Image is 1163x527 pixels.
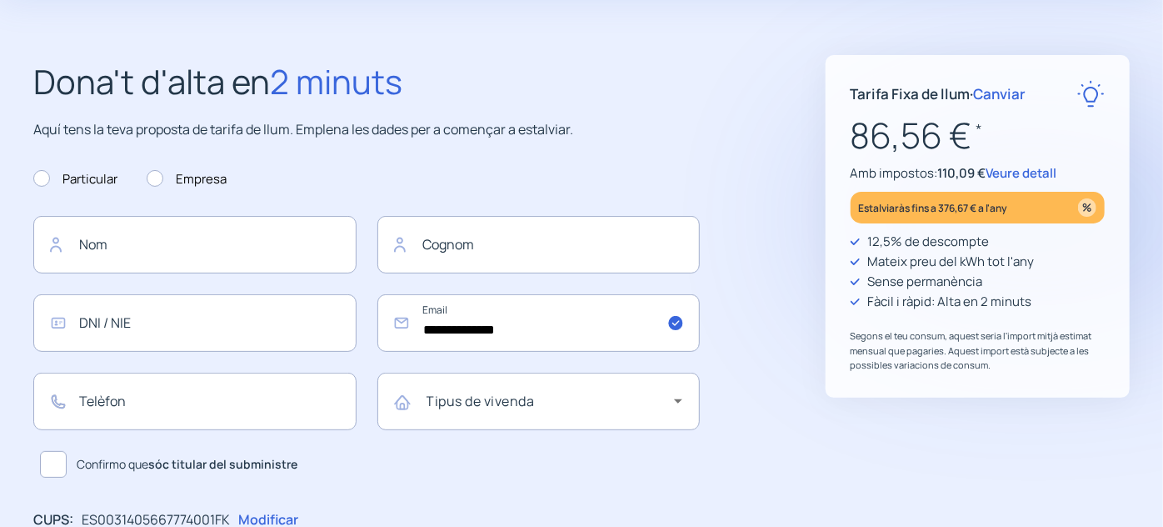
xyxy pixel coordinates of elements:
label: Particular [33,169,117,189]
p: 12,5% de descompte [868,232,990,252]
p: Amb impostos: [851,163,1105,183]
span: Confirmo que [77,455,297,474]
label: Empresa [147,169,227,189]
span: 110,09 € [938,164,986,182]
img: percentage_icon.svg [1078,198,1096,217]
b: sóc titular del subministre [148,456,297,472]
p: Fàcil i ràpid: Alta en 2 minuts [868,292,1032,312]
p: Estalviaràs fins a 376,67 € a l'any [859,198,1008,218]
h2: Dona't d'alta en [33,55,700,108]
p: 86,56 € [851,108,1105,163]
img: rate-E.svg [1077,80,1105,108]
p: Mateix preu del kWh tot l'any [868,252,1035,272]
span: 2 minuts [270,58,402,104]
span: Veure detall [986,164,1057,182]
p: Segons el teu consum, aquest seria l'import mitjà estimat mensual que pagaries. Aquest import est... [851,329,1105,373]
p: Tarifa Fixa de llum · [851,83,1026,105]
span: Canviar [974,84,1026,103]
p: Sense permanència [868,272,983,292]
p: Aquí tens la teva proposta de tarifa de llum. Emplena les dades per a començar a estalviar. [33,119,700,141]
mat-label: Tipus de vivenda [427,392,535,410]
